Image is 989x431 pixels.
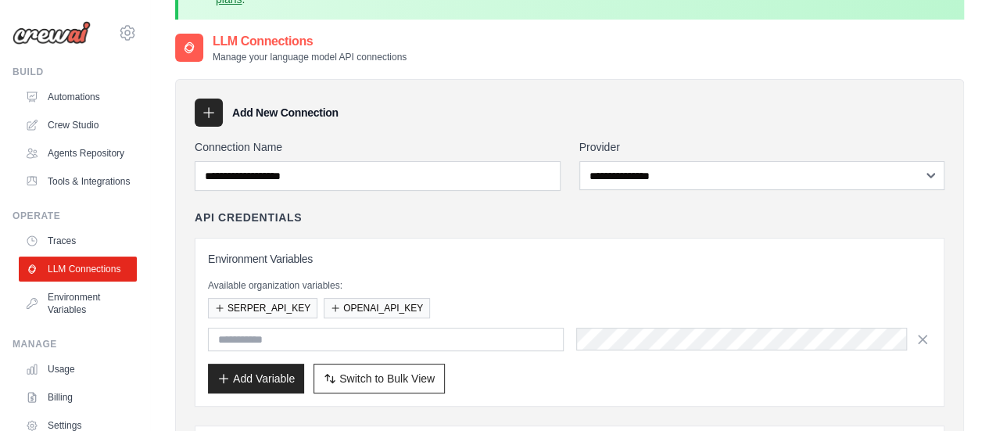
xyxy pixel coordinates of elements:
a: Agents Repository [19,141,137,166]
button: Add Variable [208,364,304,393]
label: Provider [579,139,945,155]
button: SERPER_API_KEY [208,298,317,318]
button: Switch to Bulk View [314,364,445,393]
a: LLM Connections [19,257,137,282]
div: Build [13,66,137,78]
button: OPENAI_API_KEY [324,298,430,318]
h4: API Credentials [195,210,302,225]
p: Manage your language model API connections [213,51,407,63]
label: Connection Name [195,139,561,155]
a: Traces [19,228,137,253]
a: Usage [19,357,137,382]
a: Crew Studio [19,113,137,138]
h3: Environment Variables [208,251,931,267]
h3: Add New Connection [232,105,339,120]
span: Switch to Bulk View [339,371,435,386]
div: Operate [13,210,137,222]
p: Available organization variables: [208,279,931,292]
a: Billing [19,385,137,410]
h2: LLM Connections [213,32,407,51]
img: Logo [13,21,91,45]
a: Environment Variables [19,285,137,322]
a: Automations [19,84,137,110]
div: Manage [13,338,137,350]
a: Tools & Integrations [19,169,137,194]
